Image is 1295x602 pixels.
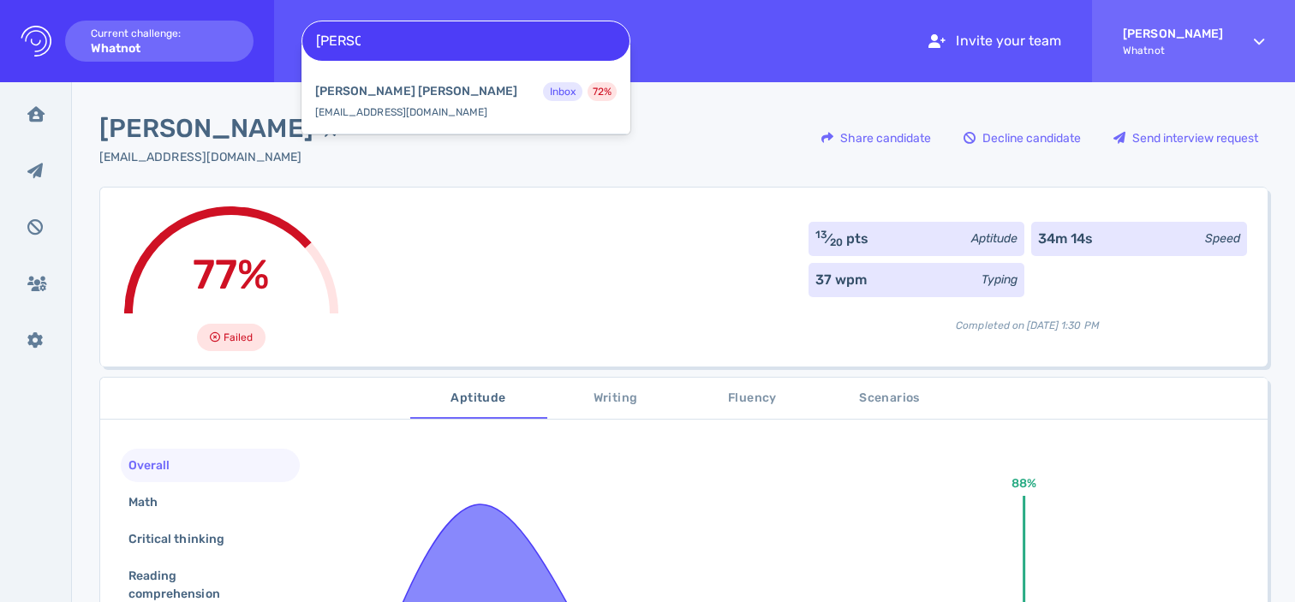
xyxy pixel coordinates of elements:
[1123,45,1223,57] span: Whatnot
[543,82,582,101] div: Inbox
[954,117,1090,158] button: Decline candidate
[1012,476,1036,491] text: 88%
[832,388,948,409] span: Scenarios
[99,148,351,166] div: Click to copy the email address
[588,82,617,101] div: 72 %
[955,118,1089,158] div: Decline candidate
[815,270,867,290] div: 37 wpm
[224,327,253,348] span: Failed
[193,250,270,299] span: 77%
[830,236,843,248] sub: 20
[809,304,1247,333] div: Completed on [DATE] 1:30 PM
[695,388,811,409] span: Fluency
[813,118,940,158] div: Share candidate
[1105,118,1267,158] div: Send interview request
[971,229,1017,247] div: Aptitude
[815,229,869,249] div: ⁄ pts
[125,527,245,551] div: Critical thinking
[1038,229,1093,249] div: 34m 14s
[421,388,537,409] span: Aptitude
[1123,27,1223,41] strong: [PERSON_NAME]
[125,490,178,515] div: Math
[1104,117,1268,158] button: Send interview request
[301,69,630,134] div: [EMAIL_ADDRESS][DOMAIN_NAME]
[1205,229,1240,247] div: Speed
[558,388,674,409] span: Writing
[315,82,517,101] b: [PERSON_NAME] [PERSON_NAME]
[99,110,313,148] span: [PERSON_NAME]
[125,453,190,478] div: Overall
[815,229,827,241] sup: 13
[812,117,940,158] button: Share candidate
[982,271,1017,289] div: Typing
